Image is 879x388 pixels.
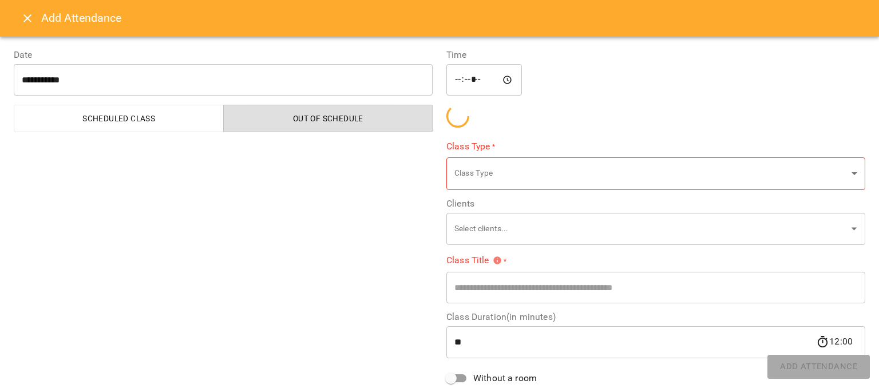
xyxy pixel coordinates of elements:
div: Select clients... [446,212,865,245]
div: Class Type [446,157,865,190]
label: Time [446,50,865,60]
label: Class Duration(in minutes) [446,312,865,322]
button: Scheduled class [14,105,224,132]
p: Select clients... [454,223,847,235]
button: Out of Schedule [223,105,433,132]
span: Class Title [446,256,502,265]
p: Class Type [454,168,847,179]
label: Date [14,50,433,60]
svg: Please specify class title or select clients [493,256,502,265]
h6: Add Attendance [41,9,865,27]
span: Out of Schedule [231,112,426,125]
span: Scheduled class [21,112,217,125]
span: Without a room [473,371,537,385]
label: Class Type [446,140,865,153]
button: Close [14,5,41,32]
label: Clients [446,199,865,208]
